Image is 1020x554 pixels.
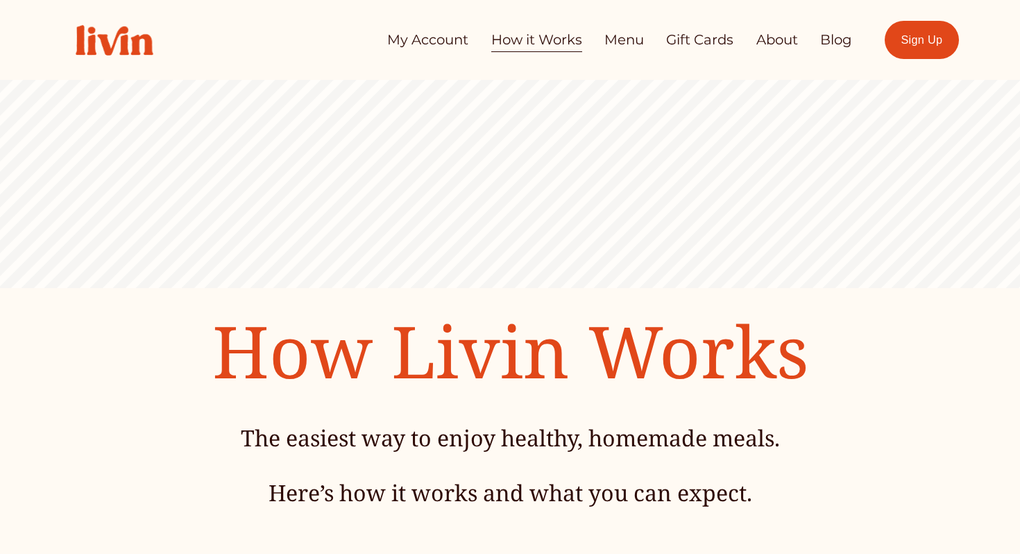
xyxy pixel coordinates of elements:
[604,26,644,54] a: Menu
[137,423,883,453] h4: The easiest way to enjoy healthy, homemade meals.
[137,478,883,508] h4: Here’s how it works and what you can expect.
[756,26,798,54] a: About
[491,26,582,54] a: How it Works
[820,26,852,54] a: Blog
[666,26,733,54] a: Gift Cards
[212,302,809,399] span: How Livin Works
[387,26,468,54] a: My Account
[885,21,959,59] a: Sign Up
[61,10,168,70] img: Livin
